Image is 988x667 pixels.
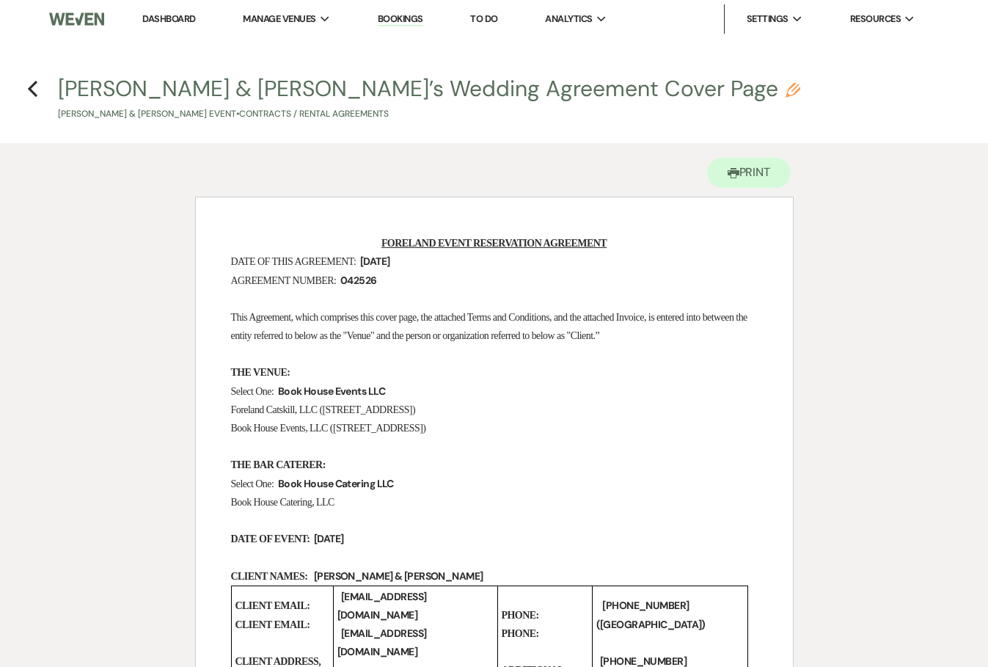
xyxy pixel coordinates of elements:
[58,78,800,121] button: [PERSON_NAME] & [PERSON_NAME]’s Wedding Agreement Cover Page[PERSON_NAME] & [PERSON_NAME] Event•C...
[231,275,337,286] span: AGREEMENT NUMBER:
[231,459,326,470] strong: THE BAR CATERER:
[231,367,290,378] strong: THE VENUE:
[231,497,334,508] span: Book House Catering, LLC
[49,4,104,34] img: Weven Logo
[277,475,395,492] span: Book House Catering LLC
[502,628,539,639] strong: PHONE:
[243,12,315,26] span: Manage Venues
[337,588,427,624] span: [EMAIL_ADDRESS][DOMAIN_NAME]
[277,383,387,400] span: Book House Events LLC
[231,571,308,582] strong: CLIENT NAMES:
[58,107,800,121] p: [PERSON_NAME] & [PERSON_NAME] Event • Contracts / Rental Agreements
[359,253,392,270] span: [DATE]
[339,272,378,289] span: 042526
[381,238,607,249] u: FORELAND EVENT RESERVATION AGREEMENT
[470,12,497,25] a: To Do
[231,404,416,415] span: Foreland Catskill, LLC ([STREET_ADDRESS])
[545,12,592,26] span: Analytics
[231,533,310,544] strong: DATE OF EVENT:
[312,531,345,547] span: [DATE]
[337,625,427,660] span: [EMAIL_ADDRESS][DOMAIN_NAME]
[231,256,356,267] span: DATE OF THIS AGREEMENT:
[747,12,788,26] span: Settings
[235,600,312,630] strong: CLIENT EMAIL: CLIENT EMAIL:
[850,12,901,26] span: Resources
[231,423,426,434] span: Book House Events, LLC ([STREET_ADDRESS])
[707,158,791,188] button: Print
[231,386,274,397] span: Select One:
[231,478,274,489] span: Select One:
[312,568,485,585] span: [PERSON_NAME] & [PERSON_NAME]
[596,597,707,633] span: [PHONE_NUMBER] ([GEOGRAPHIC_DATA])
[231,312,750,341] span: This Agreement, which comprises this cover page, the attached Terms and Conditions, and the attac...
[378,12,423,26] a: Bookings
[502,610,539,621] strong: PHONE:
[142,12,195,25] a: Dashboard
